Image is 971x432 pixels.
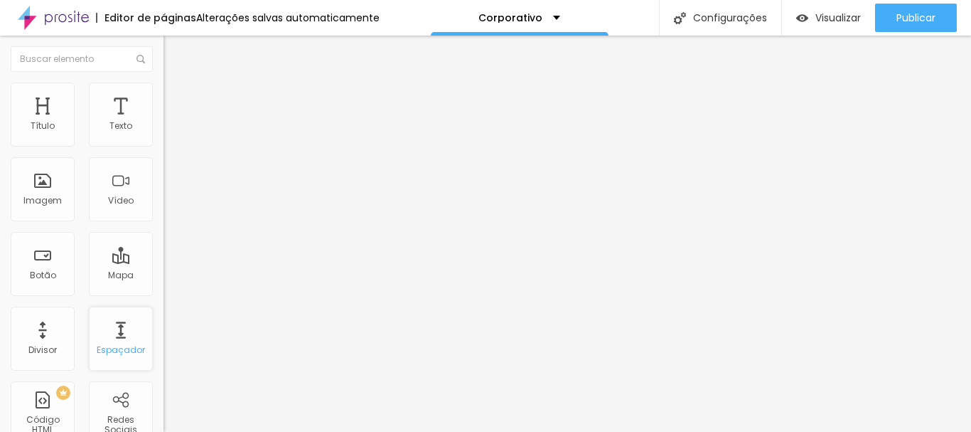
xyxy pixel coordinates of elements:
span: Publicar [896,12,935,23]
span: Visualizar [815,12,861,23]
div: Mapa [108,270,134,280]
div: Espaçador [97,345,145,355]
input: Buscar elemento [11,46,153,72]
div: Alterações salvas automaticamente [196,13,380,23]
div: Texto [109,121,132,131]
img: Icone [674,12,686,24]
img: view-1.svg [796,12,808,24]
button: Visualizar [782,4,875,32]
iframe: Editor [163,36,971,432]
div: Divisor [28,345,57,355]
button: Publicar [875,4,957,32]
div: Editor de páginas [96,13,196,23]
div: Título [31,121,55,131]
div: Botão [30,270,56,280]
p: Corporativo [478,13,542,23]
img: Icone [136,55,145,63]
div: Imagem [23,196,62,206]
div: Vídeo [108,196,134,206]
